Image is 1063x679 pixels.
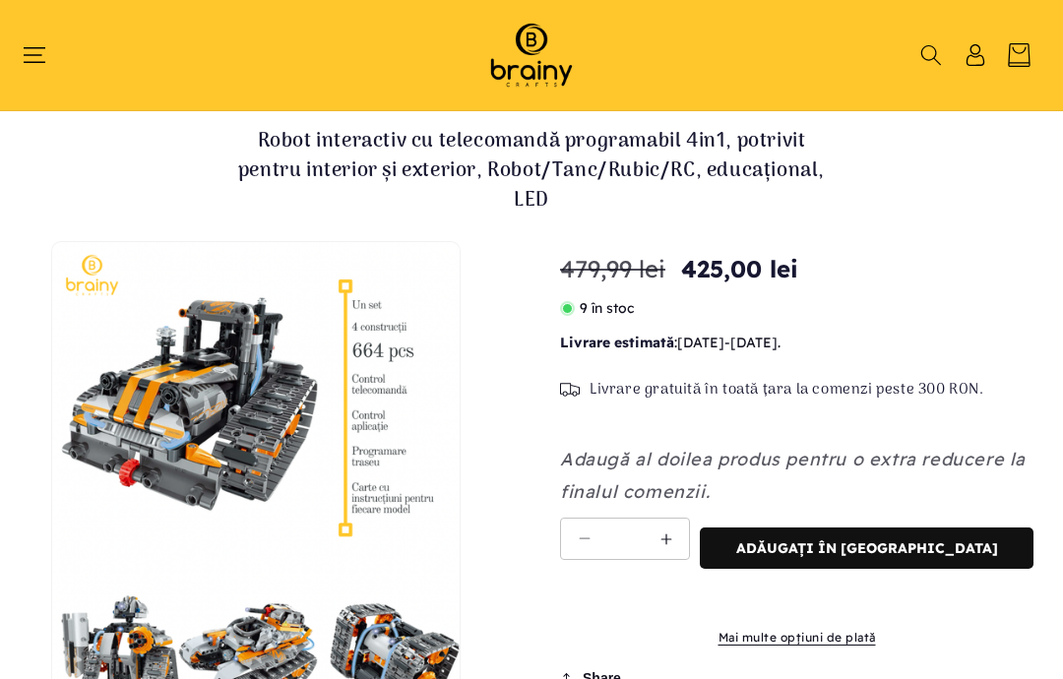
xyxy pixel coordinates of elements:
[31,44,56,66] summary: Meniu
[590,381,984,401] span: Livrare gratuită în toată țara la comenzi peste 300 RON.
[560,334,674,351] b: Livrare estimată
[700,527,1033,569] button: Adăugați în [GEOGRAPHIC_DATA]
[681,251,798,286] span: 425,00 lei
[560,448,1026,502] em: Adaugă al doilea produs pentru o extra reducere la finalul comenzii.
[472,20,591,91] img: Brainy Crafts
[560,629,1033,647] a: Mai multe opțiuni de plată
[560,331,1033,355] p: : - .
[730,334,778,351] span: [DATE]
[560,296,1033,321] p: 9 în stoc
[918,44,943,66] summary: Căutați
[236,127,827,216] h1: Robot interactiv cu telecomandă programabil 4in1, potrivit pentru interior și exterior, Robot/Tan...
[560,251,665,286] s: 479,99 lei
[677,334,724,351] span: [DATE]
[736,540,998,557] span: Adăugați în [GEOGRAPHIC_DATA]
